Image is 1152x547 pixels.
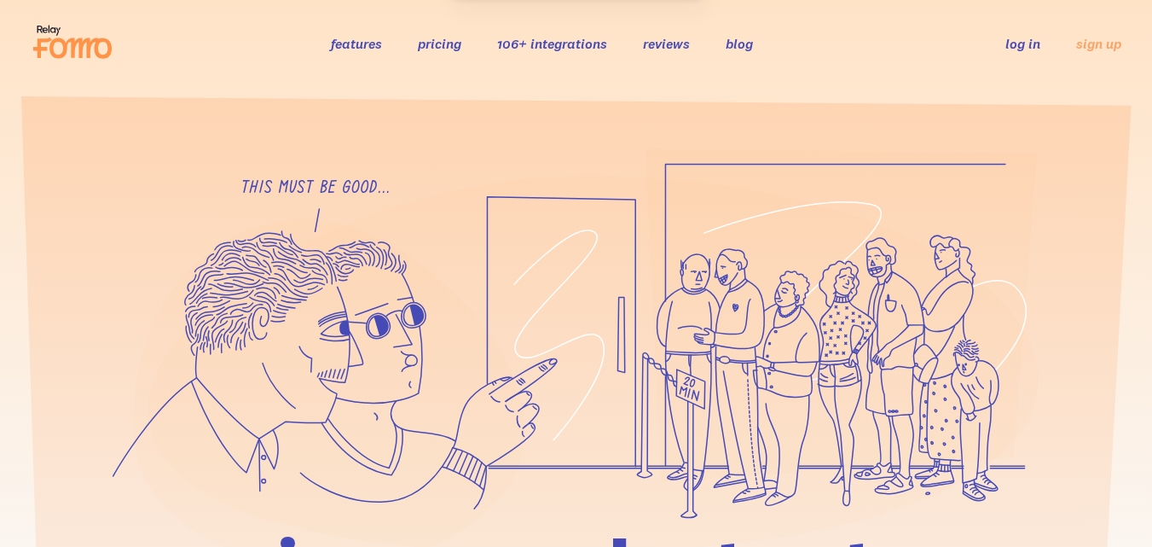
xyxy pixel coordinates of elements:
[1005,35,1040,52] a: log in
[331,35,382,52] a: features
[418,35,461,52] a: pricing
[497,35,607,52] a: 106+ integrations
[1076,35,1121,53] a: sign up
[726,35,753,52] a: blog
[643,35,690,52] a: reviews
